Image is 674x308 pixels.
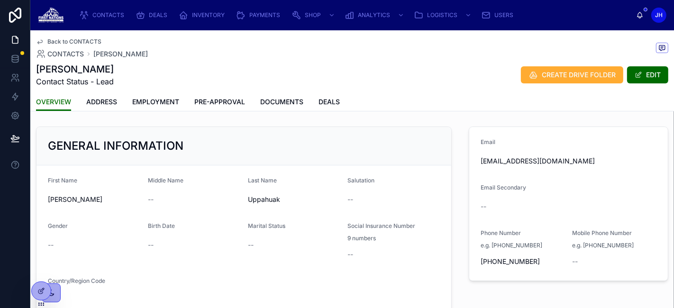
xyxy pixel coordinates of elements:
[38,8,64,23] img: App logo
[192,11,225,19] span: INVENTORY
[347,250,353,259] span: --
[347,195,353,204] span: --
[305,11,321,19] span: SHOP
[427,11,457,19] span: LOGISTICS
[481,242,542,249] span: e.g. [PHONE_NUMBER]
[48,195,140,204] span: [PERSON_NAME]
[148,240,154,250] span: --
[573,242,634,249] span: e.g. [PHONE_NUMBER]
[260,97,303,107] span: DOCUMENTS
[248,240,254,250] span: --
[478,7,520,24] a: USERS
[542,70,616,80] span: CREATE DRIVE FOLDER
[149,11,167,19] span: DEALS
[47,38,101,45] span: Back to CONTACTS
[248,195,340,204] span: Uppahuak
[48,240,54,250] span: --
[48,222,68,229] span: Gender
[148,195,154,204] span: --
[655,11,663,19] span: JH
[521,66,623,83] button: CREATE DRIVE FOLDER
[319,93,340,112] a: DEALS
[481,138,495,145] span: Email
[260,93,303,112] a: DOCUMENTS
[92,11,124,19] span: CONTACTS
[248,222,285,229] span: Marital Status
[627,66,668,83] button: EDIT
[481,184,526,191] span: Email Secondary
[76,7,131,24] a: CONTACTS
[48,177,77,184] span: First Name
[132,97,179,107] span: EMPLOYMENT
[194,97,245,107] span: PRE-APPROVAL
[36,49,84,59] a: CONTACTS
[36,63,114,76] h1: [PERSON_NAME]
[248,177,277,184] span: Last Name
[86,97,117,107] span: ADDRESS
[319,97,340,107] span: DEALS
[573,257,578,266] span: --
[93,49,148,59] a: [PERSON_NAME]
[481,229,521,236] span: Phone Number
[347,222,415,229] span: Social Insurance Number
[249,11,280,19] span: PAYMENTS
[347,177,374,184] span: Salutation
[48,138,183,154] h2: GENERAL INFORMATION
[133,7,174,24] a: DEALS
[194,93,245,112] a: PRE-APPROVAL
[289,7,340,24] a: SHOP
[48,277,105,284] span: Country/Region Code
[411,7,476,24] a: LOGISTICS
[72,5,636,26] div: scrollable content
[86,93,117,112] a: ADDRESS
[36,76,114,87] span: Contact Status - Lead
[573,229,632,236] span: Mobile Phone Number
[481,202,486,211] span: --
[148,222,175,229] span: Birth Date
[176,7,231,24] a: INVENTORY
[132,93,179,112] a: EMPLOYMENT
[36,97,71,107] span: OVERVIEW
[36,93,71,111] a: OVERVIEW
[358,11,390,19] span: ANALYTICS
[148,177,183,184] span: Middle Name
[481,156,656,166] span: [EMAIL_ADDRESS][DOMAIN_NAME]
[47,49,84,59] span: CONTACTS
[494,11,513,19] span: USERS
[233,7,287,24] a: PAYMENTS
[36,38,101,45] a: Back to CONTACTS
[342,7,409,24] a: ANALYTICS
[481,257,565,266] span: [PHONE_NUMBER]
[347,235,376,242] span: 9 numbers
